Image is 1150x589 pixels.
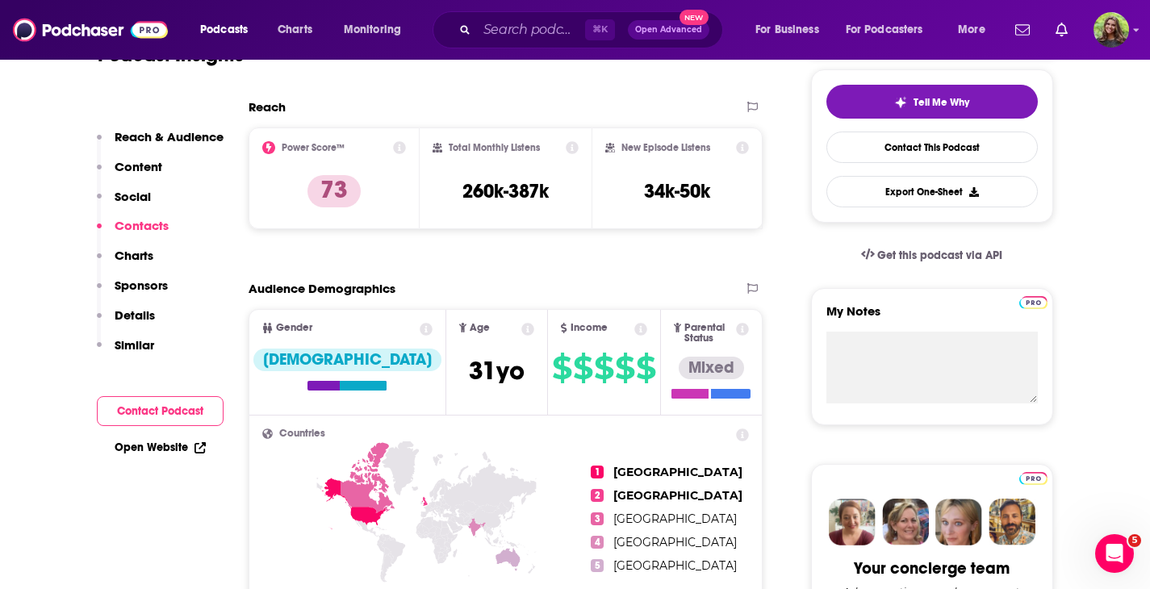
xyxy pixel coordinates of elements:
span: 1 [591,466,604,478]
span: $ [594,355,613,381]
button: Export One-Sheet [826,176,1038,207]
p: Details [115,307,155,323]
a: Open Website [115,441,206,454]
div: Mixed [679,357,744,379]
span: 2 [591,489,604,502]
button: Charts [97,248,153,278]
button: tell me why sparkleTell Me Why [826,85,1038,119]
p: Charts [115,248,153,263]
iframe: Intercom live chat [1095,534,1134,573]
p: 73 [307,175,361,207]
span: [GEOGRAPHIC_DATA] [613,558,737,573]
span: [GEOGRAPHIC_DATA] [613,535,737,549]
img: Sydney Profile [829,499,876,545]
label: My Notes [826,303,1038,332]
img: Podchaser Pro [1019,296,1048,309]
button: open menu [947,17,1006,43]
button: Contact Podcast [97,396,224,426]
button: Show profile menu [1094,12,1129,48]
h2: Total Monthly Listens [449,142,540,153]
div: [DEMOGRAPHIC_DATA] [253,349,441,371]
span: $ [636,355,655,381]
span: New [680,10,709,25]
span: Countries [279,428,325,439]
span: Monitoring [344,19,401,41]
h3: 260k-387k [462,179,549,203]
img: Jules Profile [935,499,982,545]
h3: 34k-50k [644,179,710,203]
a: Contact This Podcast [826,132,1038,163]
span: For Podcasters [846,19,923,41]
span: Parental Status [684,323,734,344]
a: Show notifications dropdown [1049,16,1074,44]
button: Details [97,307,155,337]
span: Get this podcast via API [877,249,1002,262]
button: open menu [189,17,269,43]
span: Charts [278,19,312,41]
span: ⌘ K [585,19,615,40]
button: Content [97,159,162,189]
button: Sponsors [97,278,168,307]
span: 3 [591,512,604,525]
span: Tell Me Why [914,96,969,109]
span: $ [615,355,634,381]
p: Social [115,189,151,204]
img: Podchaser Pro [1019,472,1048,485]
img: Podchaser - Follow, Share and Rate Podcasts [13,15,168,45]
span: 5 [1128,534,1141,547]
span: Logged in as reagan34226 [1094,12,1129,48]
span: [GEOGRAPHIC_DATA] [613,512,737,526]
img: Jon Profile [989,499,1035,545]
span: Podcasts [200,19,248,41]
span: 4 [591,536,604,549]
span: [GEOGRAPHIC_DATA] [613,488,742,503]
h2: Reach [249,99,286,115]
p: Content [115,159,162,174]
span: [GEOGRAPHIC_DATA] [613,465,742,479]
button: Social [97,189,151,219]
h2: Audience Demographics [249,281,395,296]
span: More [958,19,985,41]
h2: New Episode Listens [621,142,710,153]
a: Show notifications dropdown [1009,16,1036,44]
input: Search podcasts, credits, & more... [477,17,585,43]
p: Reach & Audience [115,129,224,144]
span: $ [573,355,592,381]
span: 5 [591,559,604,572]
div: Your concierge team [854,558,1010,579]
button: Similar [97,337,154,367]
a: Pro website [1019,294,1048,309]
button: Open AdvancedNew [628,20,709,40]
button: Reach & Audience [97,129,224,159]
p: Contacts [115,218,169,233]
button: open menu [332,17,422,43]
span: $ [552,355,571,381]
p: Similar [115,337,154,353]
p: Sponsors [115,278,168,293]
span: Gender [276,323,312,333]
a: Get this podcast via API [848,236,1016,275]
a: Charts [267,17,322,43]
span: Open Advanced [635,26,702,34]
div: Search podcasts, credits, & more... [448,11,738,48]
span: Income [571,323,608,333]
button: open menu [835,17,947,43]
button: Contacts [97,218,169,248]
img: tell me why sparkle [894,96,907,109]
img: Barbara Profile [882,499,929,545]
a: Pro website [1019,470,1048,485]
h2: Power Score™ [282,142,345,153]
button: open menu [744,17,839,43]
span: Age [470,323,490,333]
span: For Business [755,19,819,41]
span: 31 yo [469,355,525,386]
img: User Profile [1094,12,1129,48]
